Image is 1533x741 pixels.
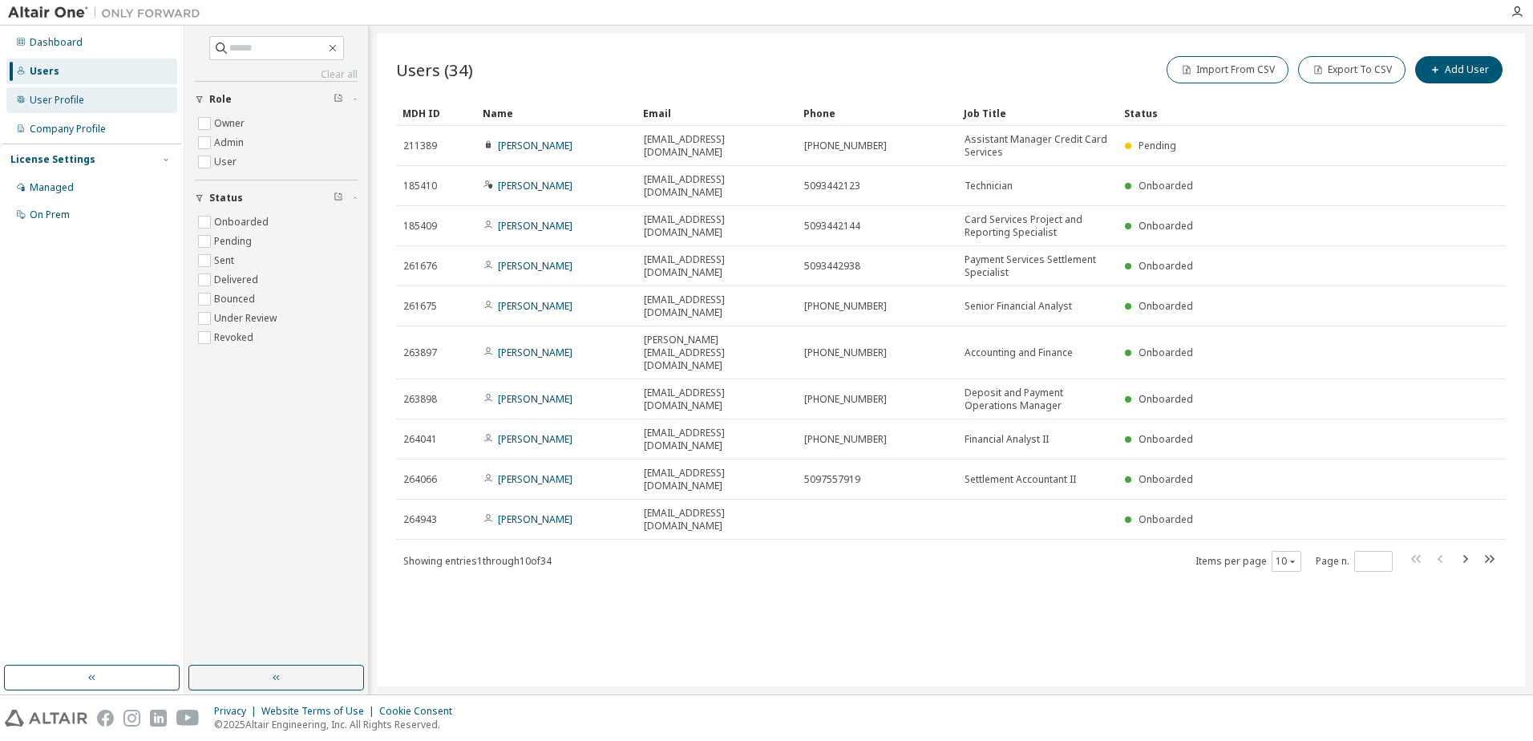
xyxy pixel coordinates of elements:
span: 263897 [403,346,437,359]
span: Assistant Manager Credit Card Services [965,133,1110,159]
button: Export To CSV [1298,56,1406,83]
span: Role [209,93,232,106]
a: [PERSON_NAME] [498,299,572,313]
span: Onboarded [1139,392,1193,406]
a: Clear all [195,68,358,81]
span: [PHONE_NUMBER] [804,393,887,406]
span: [EMAIL_ADDRESS][DOMAIN_NAME] [644,213,790,239]
span: 264066 [403,473,437,486]
div: Privacy [214,705,261,718]
span: [PERSON_NAME][EMAIL_ADDRESS][DOMAIN_NAME] [644,334,790,372]
span: 5093442938 [804,260,860,273]
span: [EMAIL_ADDRESS][DOMAIN_NAME] [644,507,790,532]
span: [EMAIL_ADDRESS][DOMAIN_NAME] [644,387,790,412]
div: MDH ID [402,100,470,126]
span: [EMAIL_ADDRESS][DOMAIN_NAME] [644,133,790,159]
span: Onboarded [1139,259,1193,273]
span: Onboarded [1139,219,1193,233]
div: Phone [803,100,951,126]
span: Onboarded [1139,512,1193,526]
span: 261675 [403,300,437,313]
label: Sent [214,251,237,270]
div: On Prem [30,209,70,221]
div: Company Profile [30,123,106,136]
span: Onboarded [1139,472,1193,486]
span: Onboarded [1139,432,1193,446]
span: Financial Analyst II [965,433,1049,446]
a: [PERSON_NAME] [498,512,572,526]
span: Users (34) [396,59,473,81]
label: Pending [214,232,255,251]
label: User [214,152,240,172]
span: 5093442144 [804,220,860,233]
span: 264943 [403,513,437,526]
span: [EMAIL_ADDRESS][DOMAIN_NAME] [644,467,790,492]
button: Add User [1415,56,1503,83]
span: [PHONE_NUMBER] [804,140,887,152]
span: Card Services Project and Reporting Specialist [965,213,1110,239]
a: [PERSON_NAME] [498,432,572,446]
img: instagram.svg [123,710,140,727]
span: Clear filter [334,192,343,204]
img: Altair One [8,5,208,21]
span: 263898 [403,393,437,406]
span: [PHONE_NUMBER] [804,346,887,359]
span: Clear filter [334,93,343,106]
a: [PERSON_NAME] [498,219,572,233]
div: Users [30,65,59,78]
span: Onboarded [1139,299,1193,313]
span: Accounting and Finance [965,346,1073,359]
span: Payment Services Settlement Specialist [965,253,1110,279]
label: Revoked [214,328,257,347]
label: Admin [214,133,247,152]
span: Onboarded [1139,346,1193,359]
div: Email [643,100,791,126]
a: [PERSON_NAME] [498,472,572,486]
span: 185410 [403,180,437,192]
img: altair_logo.svg [5,710,87,727]
button: Import From CSV [1167,56,1288,83]
span: Technician [965,180,1013,192]
p: © 2025 Altair Engineering, Inc. All Rights Reserved. [214,718,462,731]
div: Dashboard [30,36,83,49]
span: Page n. [1316,551,1393,572]
span: Showing entries 1 through 10 of 34 [403,554,552,568]
div: Name [483,100,630,126]
span: Status [209,192,243,204]
span: [EMAIL_ADDRESS][DOMAIN_NAME] [644,173,790,199]
img: linkedin.svg [150,710,167,727]
img: youtube.svg [176,710,200,727]
div: Website Terms of Use [261,705,379,718]
button: Role [195,82,358,117]
label: Onboarded [214,213,272,232]
span: [PHONE_NUMBER] [804,300,887,313]
span: Deposit and Payment Operations Manager [965,387,1110,412]
span: 5097557919 [804,473,860,486]
div: User Profile [30,94,84,107]
span: 5093442123 [804,180,860,192]
span: Settlement Accountant II [965,473,1076,486]
a: [PERSON_NAME] [498,392,572,406]
a: [PERSON_NAME] [498,259,572,273]
span: Onboarded [1139,179,1193,192]
a: [PERSON_NAME] [498,139,572,152]
div: Job Title [964,100,1111,126]
button: 10 [1276,555,1297,568]
span: [EMAIL_ADDRESS][DOMAIN_NAME] [644,294,790,319]
div: License Settings [10,153,95,166]
span: 264041 [403,433,437,446]
a: [PERSON_NAME] [498,346,572,359]
label: Delivered [214,270,261,290]
span: Items per page [1195,551,1301,572]
span: [EMAIL_ADDRESS][DOMAIN_NAME] [644,427,790,452]
span: [EMAIL_ADDRESS][DOMAIN_NAME] [644,253,790,279]
button: Status [195,180,358,216]
label: Under Review [214,309,280,328]
a: [PERSON_NAME] [498,179,572,192]
span: 261676 [403,260,437,273]
label: Bounced [214,290,258,309]
span: 185409 [403,220,437,233]
span: [PHONE_NUMBER] [804,433,887,446]
div: Cookie Consent [379,705,462,718]
label: Owner [214,114,248,133]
